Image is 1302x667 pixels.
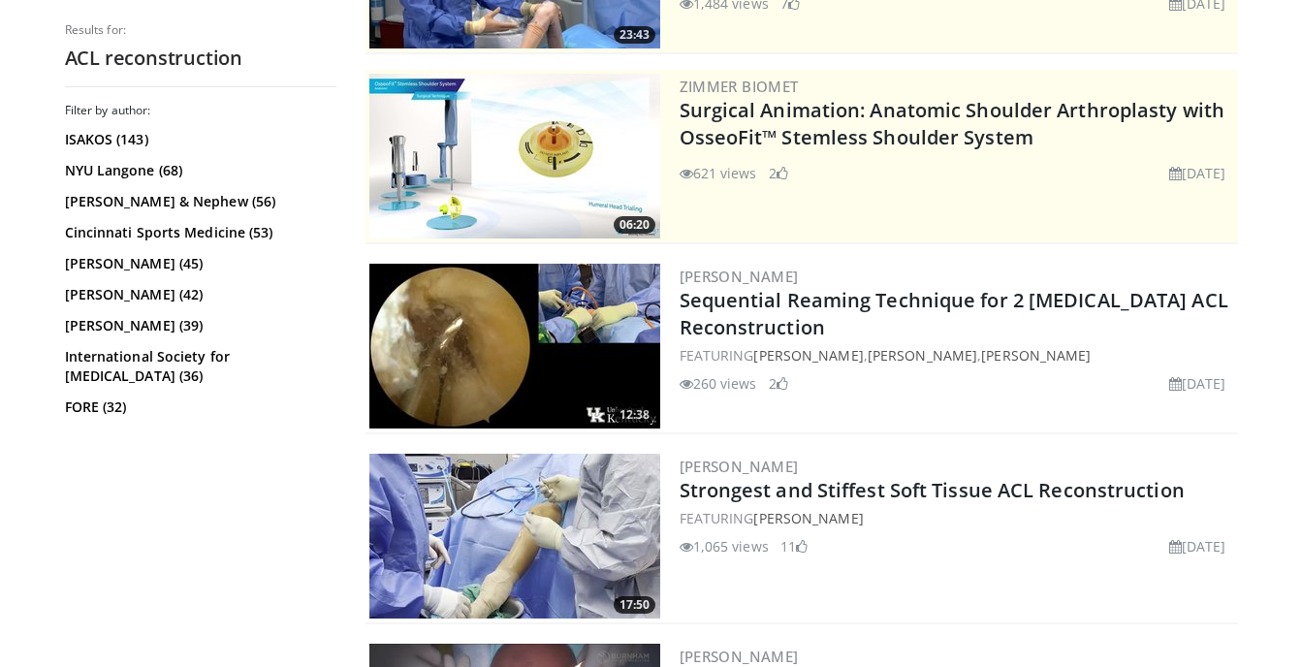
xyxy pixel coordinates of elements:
[1169,536,1226,556] li: [DATE]
[1169,373,1226,394] li: [DATE]
[369,264,660,429] a: 12:38
[614,406,655,424] span: 12:38
[65,316,332,335] a: [PERSON_NAME] (39)
[369,74,660,238] img: 84e7f812-2061-4fff-86f6-cdff29f66ef4.300x170_q85_crop-smart_upscale.jpg
[680,77,799,96] a: Zimmer Biomet
[65,46,336,71] h2: ACL reconstruction
[65,103,336,118] h3: Filter by author:
[369,74,660,238] a: 06:20
[680,97,1225,150] a: Surgical Animation: Anatomic Shoulder Arthroplasty with OsseoFit™ Stemless Shoulder System
[65,130,332,149] a: ISAKOS (143)
[614,596,655,614] span: 17:50
[753,346,863,365] a: [PERSON_NAME]
[65,223,332,242] a: Cincinnati Sports Medicine (53)
[369,454,660,619] img: 6c64878e-15ae-4491-883a-8f140a5aa01c.300x170_q85_crop-smart_upscale.jpg
[680,457,799,476] a: [PERSON_NAME]
[65,397,332,417] a: FORE (32)
[868,346,977,365] a: [PERSON_NAME]
[680,163,757,183] li: 621 views
[753,509,863,527] a: [PERSON_NAME]
[1169,163,1226,183] li: [DATE]
[369,454,660,619] a: 17:50
[680,647,799,666] a: [PERSON_NAME]
[65,22,336,38] p: Results for:
[65,192,332,211] a: [PERSON_NAME] & Nephew (56)
[680,345,1234,365] div: FEATURING , ,
[680,508,1234,528] div: FEATURING
[65,285,332,304] a: [PERSON_NAME] (42)
[680,536,769,556] li: 1,065 views
[65,347,332,386] a: International Society for [MEDICAL_DATA] (36)
[680,373,757,394] li: 260 views
[614,216,655,234] span: 06:20
[680,287,1228,340] a: Sequential Reaming Technique for 2 [MEDICAL_DATA] ACL Reconstruction
[769,163,788,183] li: 2
[769,373,788,394] li: 2
[369,264,660,429] img: 5a82115f-fd17-4cfd-97fb-8837b79ce255.300x170_q85_crop-smart_upscale.jpg
[680,267,799,286] a: [PERSON_NAME]
[614,26,655,44] span: 23:43
[65,254,332,273] a: [PERSON_NAME] (45)
[680,477,1185,503] a: Strongest and Stiffest Soft Tissue ACL Reconstruction
[981,346,1091,365] a: [PERSON_NAME]
[65,161,332,180] a: NYU Langone (68)
[780,536,808,556] li: 11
